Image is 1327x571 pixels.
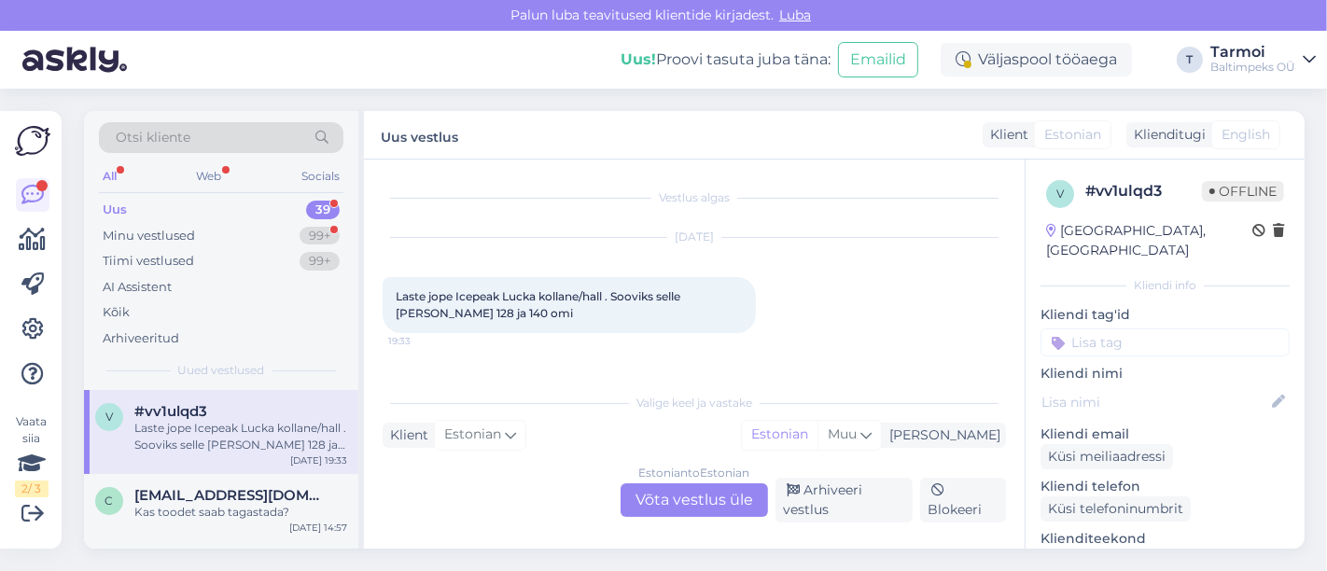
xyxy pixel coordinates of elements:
div: Laste jope Icepeak Lucka kollane/hall . Sooviks selle [PERSON_NAME] 128 ja 140 omi [134,420,347,453]
div: Tiimi vestlused [103,252,194,271]
div: Klienditugi [1126,125,1206,145]
div: Vestlus algas [383,189,1006,206]
div: Valige keel ja vastake [383,395,1006,411]
div: Estonian [742,421,817,449]
div: Arhiveeri vestlus [775,478,913,522]
span: v [1056,187,1064,201]
div: Kas toodet saab tagastada? [134,504,347,521]
div: Väljaspool tööaega [941,43,1132,77]
p: Kliendi email [1041,425,1290,444]
div: Proovi tasuta juba täna: [621,49,831,71]
span: Uued vestlused [178,362,265,379]
button: Emailid [838,42,918,77]
span: Muu [828,425,857,442]
input: Lisa nimi [1041,392,1268,412]
span: Offline [1202,181,1284,202]
div: Klient [383,425,428,445]
div: [GEOGRAPHIC_DATA], [GEOGRAPHIC_DATA] [1046,221,1252,260]
input: Lisa tag [1041,328,1290,356]
p: Kliendi nimi [1041,364,1290,383]
span: Estonian [444,425,501,445]
div: Kõik [103,303,130,322]
span: 19:33 [388,334,458,348]
a: TarmoiBaltimpeks OÜ [1210,45,1316,75]
div: Minu vestlused [103,227,195,245]
div: 2 / 3 [15,480,49,497]
b: Uus! [621,50,656,68]
span: #vv1ulqd3 [134,403,207,420]
div: Tarmoi [1210,45,1295,60]
div: [PERSON_NAME] [882,425,1000,445]
div: Vaata siia [15,413,49,497]
div: All [99,164,120,188]
span: celenasangernebo@gmail.com [134,487,328,504]
p: Kliendi tag'id [1041,305,1290,325]
div: [DATE] 19:33 [290,453,347,467]
span: Estonian [1044,125,1101,145]
label: Uus vestlus [381,122,458,147]
div: Baltimpeks OÜ [1210,60,1295,75]
span: Luba [774,7,817,23]
div: Küsi meiliaadressi [1041,444,1173,469]
span: Otsi kliente [116,128,190,147]
p: Kliendi telefon [1041,477,1290,496]
div: [DATE] 14:57 [289,521,347,535]
div: Kliendi info [1041,277,1290,294]
div: 39 [306,201,340,219]
div: Uus [103,201,127,219]
div: AI Assistent [103,278,172,297]
div: Socials [298,164,343,188]
p: Klienditeekond [1041,529,1290,549]
span: c [105,494,114,508]
div: T [1177,47,1203,73]
div: Võta vestlus üle [621,483,768,517]
span: v [105,410,113,424]
img: Askly Logo [15,126,50,156]
div: Klient [983,125,1028,145]
div: Estonian to Estonian [639,465,750,481]
div: 99+ [300,252,340,271]
div: Küsi telefoninumbrit [1041,496,1191,522]
div: Arhiveeritud [103,329,179,348]
span: Laste jope Icepeak Lucka kollane/hall . Sooviks selle [PERSON_NAME] 128 ja 140 omi [396,289,683,320]
div: [DATE] [383,229,1006,245]
span: English [1222,125,1270,145]
div: 99+ [300,227,340,245]
div: Web [193,164,226,188]
div: Blokeeri [920,478,1006,522]
div: # vv1ulqd3 [1085,180,1202,202]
